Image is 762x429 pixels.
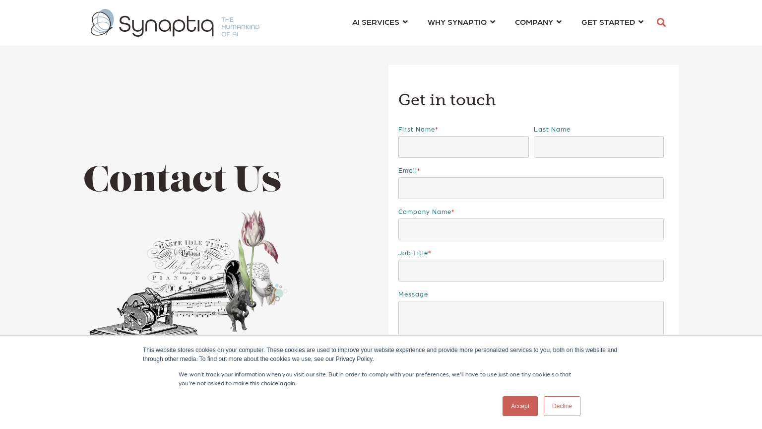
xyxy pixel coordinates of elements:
a: GET STARTED [581,12,643,31]
p: We won't track your information when you visit our site. But in order to comply with your prefere... [179,369,583,387]
nav: menu [342,5,653,41]
img: Collage of phonograph, flowers, and elephant and a hand [83,207,289,359]
img: synaptiq logo-1 [91,9,259,37]
a: AI SERVICES [352,12,408,31]
a: Decline [544,396,580,416]
h3: Get in touch [398,90,669,111]
span: GET STARTED [581,15,635,28]
div: This website stores cookies on your computer. These cookies are used to improve your website expe... [143,346,619,363]
span: Job Title [398,249,428,256]
span: Last name [534,125,571,133]
a: COMPANY [515,12,562,31]
span: Email [398,166,417,174]
span: WHY SYNAPTIQ [428,15,487,28]
h1: Contact Us [83,163,374,202]
span: AI SERVICES [352,15,399,28]
a: WHY SYNAPTIQ [428,12,495,31]
span: Message [398,290,428,297]
a: Accept [503,396,538,416]
span: First name [398,125,435,133]
span: Company name [398,208,451,215]
span: COMPANY [515,15,553,28]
